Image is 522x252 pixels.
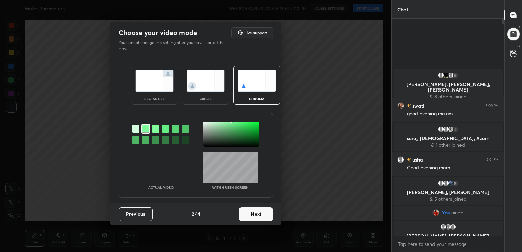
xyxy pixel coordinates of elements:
[192,210,194,218] h4: 2
[442,180,449,187] img: default.png
[392,68,504,236] div: grid
[398,190,498,195] p: [PERSON_NAME], [PERSON_NAME]
[438,72,444,79] img: default.png
[438,126,444,133] img: default.png
[238,70,276,92] img: chromaScreenIcon.c19ab0a0.svg
[411,156,423,163] h6: usha
[398,94,498,99] p: & 8 others joined
[450,210,464,215] span: joined
[397,102,404,109] img: 2171b84a3f5d46ffbb1d5035fcce5c7f.jpg
[148,186,174,189] p: Actual Video
[392,0,414,18] p: Chat
[445,224,452,230] img: default.png
[398,136,498,141] p: suraj, [DEMOGRAPHIC_DATA], Azam
[517,44,520,49] p: G
[192,97,219,100] div: circle
[244,31,267,35] h5: Live support
[187,70,225,92] img: circleScreenIcon.acc0effb.svg
[407,158,411,162] img: no-rating-badge.077c3623.svg
[442,210,450,215] span: You
[135,70,174,92] img: normalScreenIcon.ae25ed63.svg
[452,180,459,187] div: 5
[197,210,200,218] h4: 4
[398,82,498,93] p: [PERSON_NAME], [PERSON_NAME], [PERSON_NAME]
[518,25,520,30] p: D
[447,126,454,133] img: b07bad8ed58b43789efcbb4f6eada76a.jpg
[398,196,498,202] p: & 5 others joined
[243,97,271,100] div: chroma
[119,207,153,221] button: Previous
[452,126,459,133] div: 1
[119,28,197,37] h2: Choose your video mode
[438,180,444,187] img: default.png
[432,209,439,216] img: e8264a57f34749feb2a1a1cab8da49a2.jpg
[486,158,499,162] div: 5:01 PM
[212,186,249,189] p: With green screen
[407,104,411,108] img: no-rating-badge.077c3623.svg
[398,233,498,244] p: [PERSON_NAME], [PERSON_NAME], Keashab
[486,104,499,108] div: 5:00 PM
[119,40,229,52] p: You cannot change this setting after you have started the class
[450,224,456,230] img: default.png
[195,210,197,218] h4: /
[452,72,459,79] div: 8
[447,72,454,79] img: default.png
[407,165,499,171] div: Good evening mam
[440,224,447,230] img: default.png
[407,111,499,117] div: good evening ma'am..
[141,97,168,100] div: rectangle
[442,126,449,133] img: default.png
[397,156,404,163] img: default.png
[442,72,449,79] img: 2bdf3e3e17634c6ebcf44cd561fd4298.jpg
[411,102,424,109] h6: swati
[518,5,520,11] p: T
[239,207,273,221] button: Next
[398,142,498,148] p: & 1 other joined
[447,180,454,187] img: 3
